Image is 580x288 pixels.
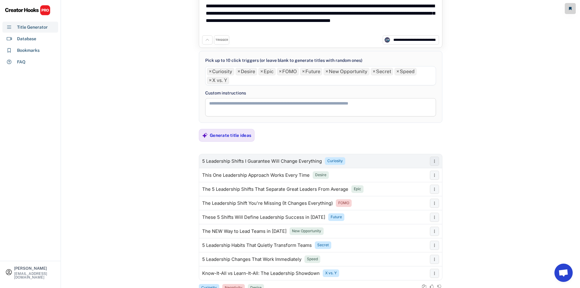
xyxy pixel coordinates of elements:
[258,68,276,75] li: Epic
[277,68,299,75] li: FOMO
[202,229,286,234] div: The NEW Way to Lead Teams in [DATE]
[209,78,212,83] span: ×
[205,90,436,96] div: Custom instructions
[354,187,361,192] div: Epic
[237,69,240,74] span: ×
[14,266,55,270] div: [PERSON_NAME]
[205,57,362,64] div: Pick up to 10 click triggers (or leave blank to generate titles with random ones)
[325,69,328,74] span: ×
[307,257,318,262] div: Speed
[202,187,348,192] div: The 5 Leadership Shifts That Separate Great Leaders From Average
[202,173,310,178] div: This One Leadership Approach Works Every Time
[292,229,321,234] div: New Opportunity
[216,38,228,42] div: TRIGGER
[395,68,417,75] li: Speed
[385,37,390,43] img: channels4_profile.jpg
[327,158,343,164] div: Curiosity
[331,215,342,220] div: Future
[202,201,333,206] div: The Leadership Shift You're Missing (It Changes Everything)
[315,172,326,178] div: Desire
[236,68,257,75] li: Desire
[209,69,212,74] span: ×
[17,59,26,65] div: FAQ
[324,68,369,75] li: New Opportunity
[14,272,55,279] div: [EMAIL_ADDRESS][DOMAIN_NAME]
[207,77,229,84] li: X vs. Y
[207,68,234,75] li: Curiosity
[202,271,320,276] div: Know-It-All vs Learn-It-All: The Leadership Showdown
[302,69,305,74] span: ×
[371,68,393,75] li: Secret
[202,257,301,262] div: 5 Leadership Changes That Work Immediately
[317,243,329,248] div: Secret
[279,69,282,74] span: ×
[17,36,36,42] div: Database
[338,201,349,206] div: FOMO
[373,69,375,74] span: ×
[554,264,573,282] a: Open chat
[5,5,51,16] img: CHPRO%20Logo.svg
[202,215,325,220] div: These 5 Shifts Will Define Leadership Success in [DATE]
[210,133,251,138] div: Generate title ideas
[17,47,40,54] div: Bookmarks
[202,243,312,248] div: 5 Leadership Habits That Quietly Transform Teams
[325,271,337,276] div: X vs. Y
[260,69,263,74] span: ×
[300,68,322,75] li: Future
[17,24,48,30] div: Title Generator
[396,69,399,74] span: ×
[202,159,322,164] div: 5 Leadership Shifts I Guarantee Will Change Everything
